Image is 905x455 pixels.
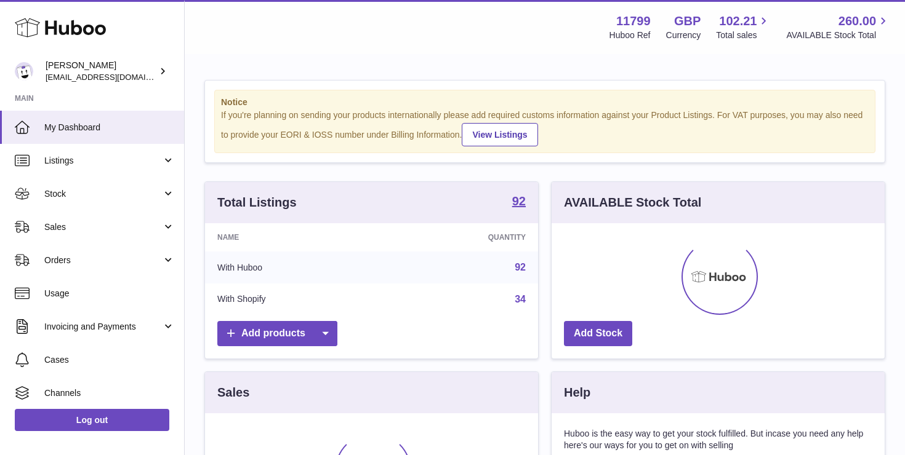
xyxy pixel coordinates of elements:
[44,188,162,200] span: Stock
[716,13,771,41] a: 102.21 Total sales
[515,294,526,304] a: 34
[564,384,590,401] h3: Help
[716,30,771,41] span: Total sales
[564,428,872,451] p: Huboo is the easy way to get your stock fulfilled. But incase you need any help here's our ways f...
[221,97,869,108] strong: Notice
[609,30,651,41] div: Huboo Ref
[44,387,175,399] span: Channels
[44,354,175,366] span: Cases
[217,321,337,346] a: Add products
[46,60,156,83] div: [PERSON_NAME]
[46,72,181,82] span: [EMAIL_ADDRESS][DOMAIN_NAME]
[839,13,876,30] span: 260.00
[44,255,162,266] span: Orders
[512,195,526,207] strong: 92
[515,262,526,272] a: 92
[786,13,890,41] a: 260.00 AVAILABLE Stock Total
[666,30,701,41] div: Currency
[512,195,526,210] a: 92
[44,288,175,299] span: Usage
[205,283,385,315] td: With Shopify
[719,13,757,30] span: 102.21
[674,13,701,30] strong: GBP
[44,321,162,333] span: Invoicing and Payments
[564,321,632,346] a: Add Stock
[221,109,869,146] div: If you're planning on sending your products internationally please add required customs informati...
[786,30,890,41] span: AVAILABLE Stock Total
[44,155,162,167] span: Listings
[44,221,162,233] span: Sales
[462,123,537,146] a: View Listings
[385,223,538,251] th: Quantity
[44,122,175,133] span: My Dashboard
[217,194,297,211] h3: Total Listings
[205,223,385,251] th: Name
[205,251,385,283] td: With Huboo
[15,62,33,81] img: dionas@maisonflaneur.com
[15,409,169,431] a: Log out
[217,384,249,401] h3: Sales
[564,194,701,211] h3: AVAILABLE Stock Total
[616,13,651,30] strong: 11799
